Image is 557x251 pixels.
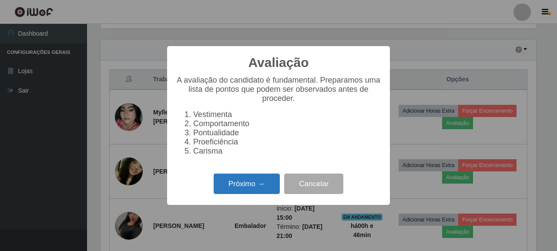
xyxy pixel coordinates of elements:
[176,76,381,103] p: A avaliação do candidato é fundamental. Preparamos uma lista de pontos que podem ser observados a...
[193,110,381,119] li: Vestimenta
[193,119,381,128] li: Comportamento
[214,174,280,194] button: Próximo →
[193,128,381,137] li: Pontualidade
[248,55,309,70] h2: Avaliação
[193,147,381,156] li: Carisma
[284,174,343,194] button: Cancelar
[193,137,381,147] li: Proeficiência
